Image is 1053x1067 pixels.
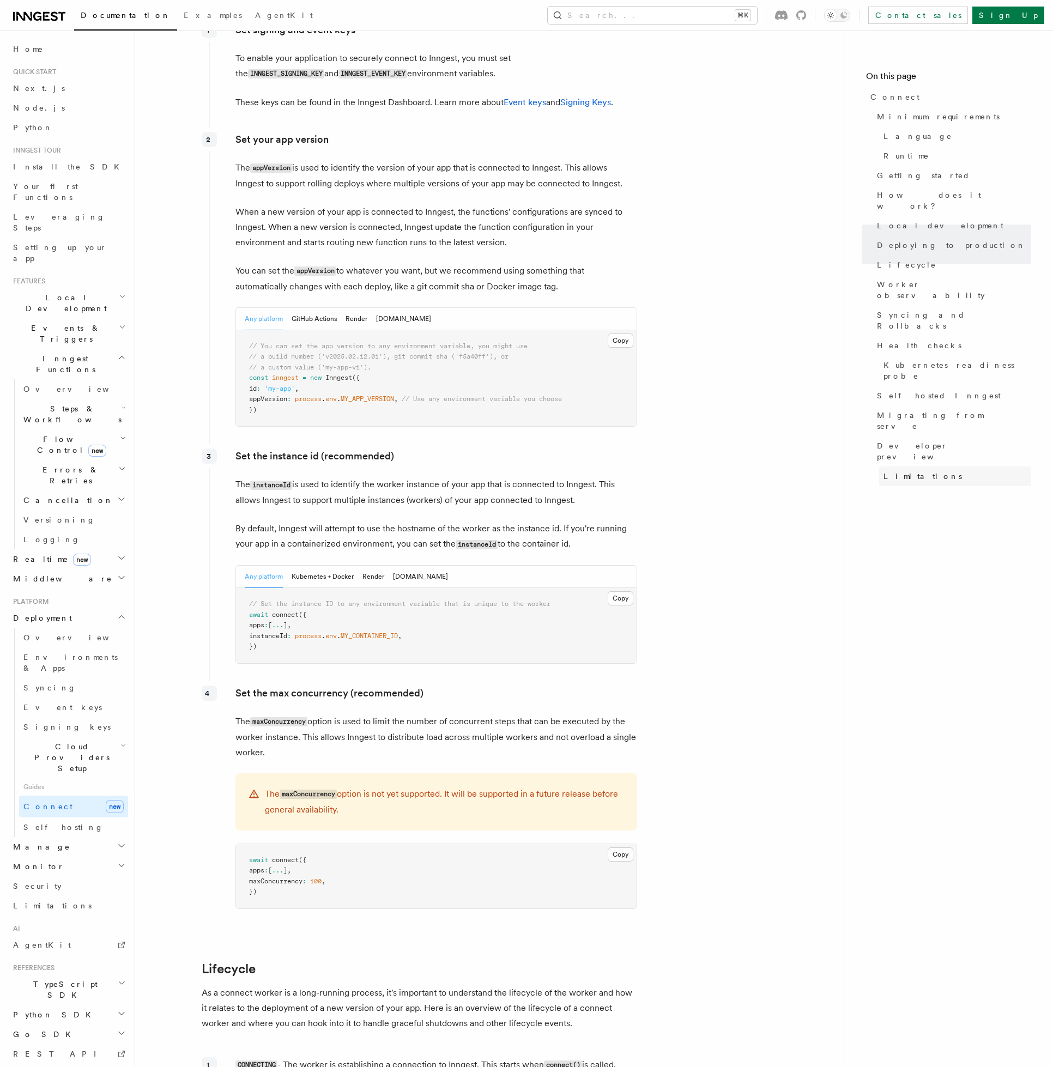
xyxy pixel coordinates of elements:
[13,44,44,54] span: Home
[13,901,92,910] span: Limitations
[9,613,72,623] span: Deployment
[268,866,272,874] span: [
[235,686,637,701] p: Set the max concurrency (recommended)
[235,204,637,250] p: When a new version of your app is connected to Inngest, the functions' configurations are synced ...
[877,310,1031,331] span: Syncing and Rollbacks
[9,1005,128,1024] button: Python SDK
[202,686,217,701] div: 4
[19,530,128,549] a: Logging
[299,611,306,619] span: ({
[73,554,91,566] span: new
[264,621,268,629] span: :
[13,1050,106,1058] span: REST API
[23,703,102,712] span: Event keys
[9,318,128,349] button: Events & Triggers
[883,131,952,142] span: Language
[873,275,1031,305] a: Worker observability
[292,566,354,588] button: Kubernetes + Docker
[9,157,128,177] a: Install the SDK
[9,238,128,268] a: Setting up your app
[873,107,1031,126] a: Minimum requirements
[292,308,337,330] button: GitHub Actions
[287,866,291,874] span: ,
[250,481,292,490] code: instanceId
[456,540,498,549] code: instanceId
[337,632,341,640] span: .
[866,70,1031,87] h4: On this page
[883,360,1031,381] span: Kubernetes readiness probe
[325,395,337,403] span: env
[9,207,128,238] a: Leveraging Steps
[249,856,268,864] span: await
[299,856,306,864] span: ({
[338,69,407,78] code: INNGEST_EVENT_KEY
[283,866,287,874] span: ]
[249,642,257,650] span: })
[879,126,1031,146] a: Language
[302,877,306,885] span: :
[608,847,633,862] button: Copy
[74,3,177,31] a: Documentation
[235,263,637,294] p: You can set the to whatever you want, but we recommend using something that automatically changes...
[402,395,562,403] span: // Use any environment variable you choose
[877,259,936,270] span: Lifecycle
[9,146,61,155] span: Inngest tour
[873,436,1031,466] a: Developer preview
[322,877,325,885] span: ,
[235,51,637,82] p: To enable your application to securely connect to Inngest, you must set the and environment varia...
[245,308,283,330] button: Any platform
[265,786,624,817] p: The option is not yet supported. It will be supported in a future release before general availabi...
[9,323,119,344] span: Events & Triggers
[873,255,1031,275] a: Lifecycle
[322,632,325,640] span: .
[877,240,1026,251] span: Deploying to production
[877,279,1031,301] span: Worker observability
[249,611,268,619] span: await
[877,410,1031,432] span: Migrating from serve
[9,39,128,59] a: Home
[302,374,306,381] span: =
[9,979,118,1001] span: TypeScript SDK
[9,1044,128,1064] a: REST API
[9,974,128,1005] button: TypeScript SDK
[23,385,136,393] span: Overview
[394,395,398,403] span: ,
[9,349,128,379] button: Inngest Functions
[257,385,261,392] span: :
[9,608,128,628] button: Deployment
[352,374,360,381] span: ({
[245,566,283,588] button: Any platform
[264,866,268,874] span: :
[9,78,128,98] a: Next.js
[19,429,128,460] button: Flow Controlnew
[873,386,1031,405] a: Self hosted Inngest
[202,132,217,147] div: 2
[868,7,968,24] a: Contact sales
[13,104,65,112] span: Node.js
[873,216,1031,235] a: Local development
[249,888,257,895] span: })
[873,305,1031,336] a: Syncing and Rollbacks
[9,924,20,933] span: AI
[873,336,1031,355] a: Health checks
[9,118,128,137] a: Python
[9,896,128,916] a: Limitations
[23,683,76,692] span: Syncing
[249,363,371,371] span: // a custom value ('my-app-v1').
[295,632,322,640] span: process
[249,374,268,381] span: const
[824,9,850,22] button: Toggle dark mode
[249,600,550,608] span: // Set the instance ID to any environment variable that is unique to the worker
[877,220,1003,231] span: Local development
[9,353,118,375] span: Inngest Functions
[272,611,299,619] span: connect
[879,146,1031,166] a: Runtime
[9,554,91,565] span: Realtime
[346,308,367,330] button: Render
[255,11,313,20] span: AgentKit
[250,163,292,173] code: appVersion
[9,379,128,549] div: Inngest Functions
[879,355,1031,386] a: Kubernetes readiness probe
[272,856,299,864] span: connect
[9,628,128,837] div: Deployment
